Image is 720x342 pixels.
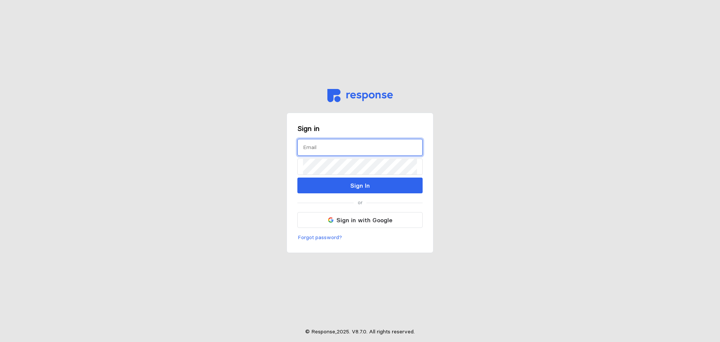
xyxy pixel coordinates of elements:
p: Forgot password? [298,234,342,242]
h3: Sign in [297,124,423,134]
button: Sign in with Google [297,212,423,228]
p: or [358,199,363,207]
input: Email [303,139,417,155]
button: Forgot password? [297,233,342,242]
p: © Response, 2025 . V 8.7.0 . All rights reserved. [305,328,415,336]
img: svg%3e [327,89,393,102]
p: Sign In [350,181,370,190]
button: Sign In [297,178,423,193]
p: Sign in with Google [336,215,392,225]
img: svg%3e [328,217,333,223]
